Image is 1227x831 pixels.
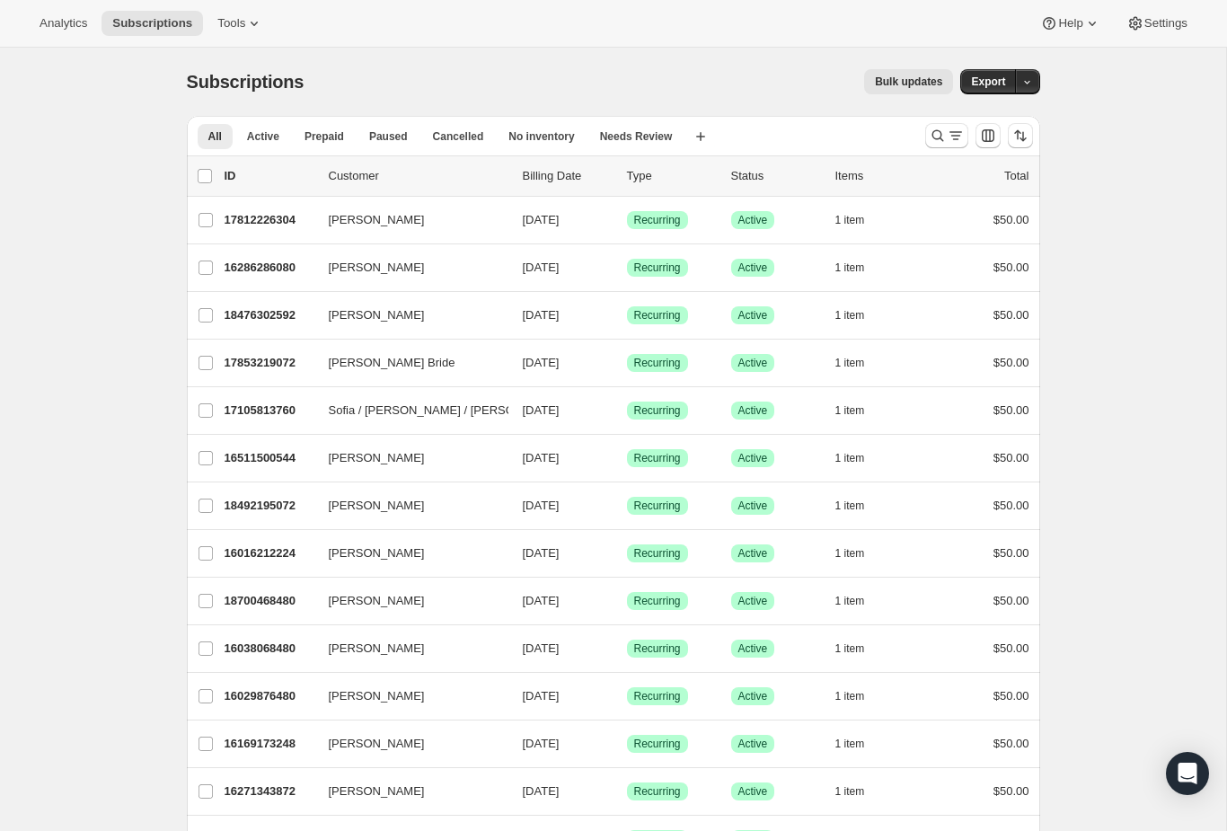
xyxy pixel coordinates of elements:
span: 1 item [835,546,865,561]
span: 1 item [835,308,865,323]
button: Bulk updates [864,69,953,94]
p: 16286286080 [225,259,314,277]
span: Settings [1144,16,1187,31]
span: [PERSON_NAME] [329,497,425,515]
div: 16169173248[PERSON_NAME][DATE]SuccessRecurringSuccessActive1 item$50.00 [225,731,1029,756]
span: $50.00 [993,261,1029,274]
span: [PERSON_NAME] [329,449,425,467]
button: 1 item [835,350,885,376]
span: $50.00 [993,356,1029,369]
div: IDCustomerBilling DateTypeStatusItemsTotal [225,167,1029,185]
button: Search and filter results [925,123,968,148]
span: [PERSON_NAME] Bride [329,354,455,372]
span: Active [738,594,768,608]
button: 1 item [835,684,885,709]
button: 1 item [835,255,885,280]
button: Sort the results [1008,123,1033,148]
p: 18492195072 [225,497,314,515]
span: 1 item [835,213,865,227]
div: 16286286080[PERSON_NAME][DATE]SuccessRecurringSuccessActive1 item$50.00 [225,255,1029,280]
span: $50.00 [993,308,1029,322]
span: Analytics [40,16,87,31]
p: 17812226304 [225,211,314,229]
span: Recurring [634,737,681,751]
span: Active [247,129,279,144]
div: 18492195072[PERSON_NAME][DATE]SuccessRecurringSuccessActive1 item$50.00 [225,493,1029,518]
span: Active [738,641,768,656]
span: 1 item [835,403,865,418]
span: Recurring [634,546,681,561]
span: Recurring [634,594,681,608]
span: Export [971,75,1005,89]
p: Status [731,167,821,185]
div: 16016212224[PERSON_NAME][DATE]SuccessRecurringSuccessActive1 item$50.00 [225,541,1029,566]
span: [DATE] [523,403,560,417]
button: Subscriptions [102,11,203,36]
span: Needs Review [600,129,673,144]
button: [PERSON_NAME] [318,444,498,473]
div: 16029876480[PERSON_NAME][DATE]SuccessRecurringSuccessActive1 item$50.00 [225,684,1029,709]
p: Total [1004,167,1028,185]
span: [PERSON_NAME] [329,640,425,658]
span: [PERSON_NAME] [329,735,425,753]
span: Active [738,451,768,465]
span: Paused [369,129,408,144]
span: [DATE] [523,737,560,750]
span: Active [738,261,768,275]
span: 1 item [835,641,865,656]
span: 1 item [835,737,865,751]
div: Type [627,167,717,185]
span: [DATE] [523,499,560,512]
p: Customer [329,167,508,185]
span: [DATE] [523,594,560,607]
button: 1 item [835,636,885,661]
span: Recurring [634,451,681,465]
div: 17812226304[PERSON_NAME][DATE]SuccessRecurringSuccessActive1 item$50.00 [225,208,1029,233]
span: Active [738,499,768,513]
span: Recurring [634,403,681,418]
span: [PERSON_NAME] [329,687,425,705]
button: 1 item [835,398,885,423]
span: 1 item [835,784,865,799]
span: $50.00 [993,213,1029,226]
p: 18476302592 [225,306,314,324]
span: Recurring [634,261,681,275]
div: 16511500544[PERSON_NAME][DATE]SuccessRecurringSuccessActive1 item$50.00 [225,446,1029,471]
button: [PERSON_NAME] [318,491,498,520]
button: Tools [207,11,274,36]
button: Sofia / [PERSON_NAME] / [PERSON_NAME] [318,396,498,425]
span: Recurring [634,689,681,703]
p: 16038068480 [225,640,314,658]
span: Bulk updates [875,75,942,89]
button: 1 item [835,588,885,614]
span: Recurring [634,784,681,799]
span: Active [738,784,768,799]
span: [DATE] [523,784,560,798]
span: Active [738,213,768,227]
span: 1 item [835,261,865,275]
button: Customize table column order and visibility [975,123,1001,148]
span: 1 item [835,499,865,513]
button: 1 item [835,303,885,328]
button: [PERSON_NAME] [318,206,498,234]
span: Recurring [634,213,681,227]
span: Recurring [634,308,681,323]
span: [PERSON_NAME] [329,592,425,610]
span: $50.00 [993,403,1029,417]
span: Active [738,356,768,370]
p: 16169173248 [225,735,314,753]
span: Sofia / [PERSON_NAME] / [PERSON_NAME] [329,402,567,420]
div: 16038068480[PERSON_NAME][DATE]SuccessRecurringSuccessActive1 item$50.00 [225,636,1029,661]
span: 1 item [835,594,865,608]
button: 1 item [835,779,885,804]
button: [PERSON_NAME] [318,587,498,615]
button: Export [960,69,1016,94]
div: 18476302592[PERSON_NAME][DATE]SuccessRecurringSuccessActive1 item$50.00 [225,303,1029,328]
span: $50.00 [993,451,1029,464]
span: [DATE] [523,689,560,703]
p: 17105813760 [225,402,314,420]
button: 1 item [835,208,885,233]
button: Analytics [29,11,98,36]
span: Subscriptions [112,16,192,31]
span: 1 item [835,356,865,370]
